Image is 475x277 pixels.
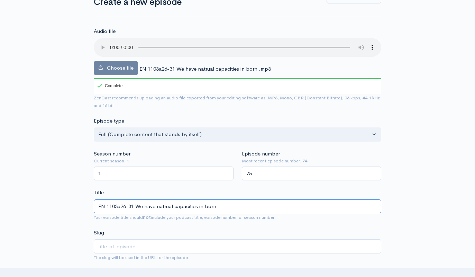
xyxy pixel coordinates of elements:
label: Slug [94,229,104,237]
small: ZenCast recommends uploading an audio file exported from your editing software as: MP3, Mono, CBR... [94,95,380,109]
input: What is the episode's title? [94,199,381,214]
small: The slug will be used in the URL for the episode. [94,254,189,260]
strong: not [143,214,151,220]
input: Enter season number for this episode [94,167,234,181]
input: Enter episode number [242,167,382,181]
input: title-of-episode [94,239,381,253]
label: Title [94,189,104,197]
label: Audio file [94,27,116,35]
small: Your episode title should include your podcast title, episode number, or season number. [94,214,276,220]
small: Most recent episode number: 74 [242,158,382,164]
label: Season number [94,150,130,158]
span: Choose file [107,64,134,71]
label: Episode number [242,150,280,158]
label: Episode type [94,117,124,125]
button: Full (Complete content that stands by itself) [94,127,381,142]
small: Current season: 1 [94,158,234,164]
div: Complete [97,84,122,88]
div: Full (Complete content that stands by itself) [98,131,371,138]
div: Complete [94,78,124,94]
span: EN 1103a26-31 We have natrual capacities in born .mp3 [139,65,271,72]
